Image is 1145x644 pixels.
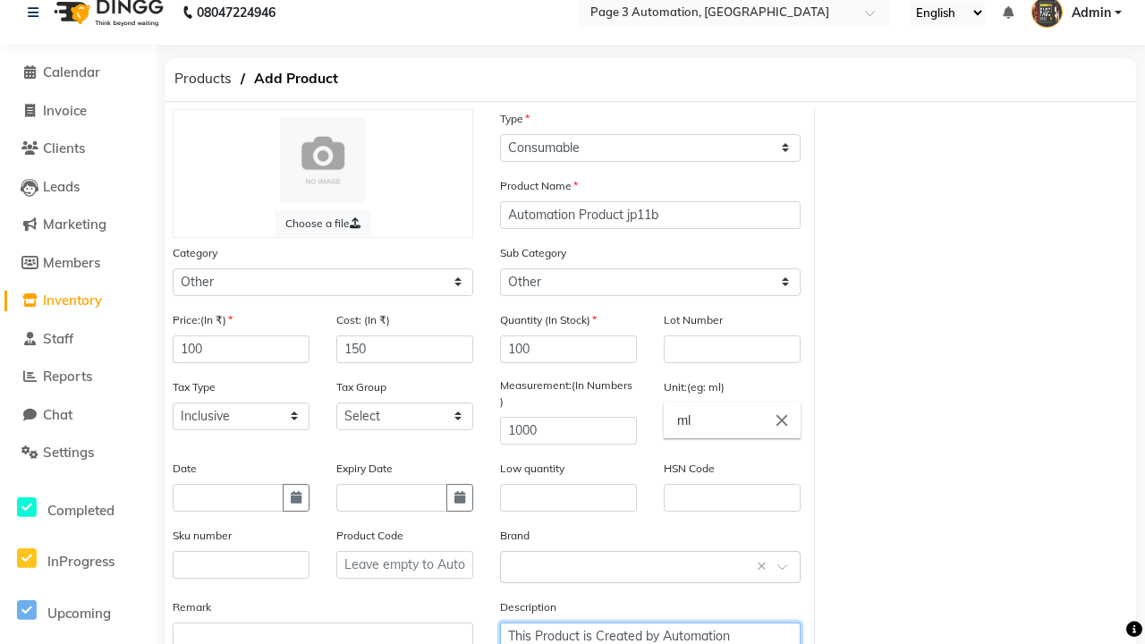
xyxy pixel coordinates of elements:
label: Sub Category [500,245,566,261]
label: Brand [500,528,530,544]
input: Leave empty to Autogenerate [336,551,473,579]
label: Unit:(eg: ml) [664,379,725,395]
label: Tax Group [336,379,386,395]
span: Members [43,254,100,271]
span: Clear all [757,557,772,576]
label: Type [500,111,530,127]
label: Category [173,245,217,261]
span: Upcoming [47,605,111,622]
label: Product Code [336,528,403,544]
span: Reports [43,368,92,385]
a: Clients [4,139,152,159]
span: Clients [43,140,85,157]
span: Settings [43,444,94,461]
label: HSN Code [664,461,715,477]
label: Lot Number [664,312,723,328]
span: Chat [43,406,72,423]
span: InProgress [47,553,114,570]
label: Measurement:(In Numbers ) [500,377,637,410]
label: Sku number [173,528,232,544]
i: Close [772,411,792,430]
label: Tax Type [173,379,216,395]
label: Choose a file [275,210,371,237]
a: Invoice [4,101,152,122]
a: Members [4,253,152,274]
span: Marketing [43,216,106,233]
img: Cinque Terre [280,117,366,203]
span: Leads [43,178,80,195]
label: Remark [173,599,211,615]
span: Admin [1072,4,1111,22]
a: Staff [4,329,152,350]
label: Price:(In ₹) [173,312,233,328]
a: Marketing [4,215,152,235]
a: Settings [4,443,152,463]
span: Calendar [43,64,100,80]
span: Invoice [43,102,87,119]
label: Cost: (In ₹) [336,312,390,328]
span: Staff [43,330,73,347]
span: Inventory [43,292,102,309]
label: Expiry Date [336,461,393,477]
a: Leads [4,177,152,198]
a: Inventory [4,291,152,311]
span: Completed [47,502,114,519]
span: Add Product [245,63,347,95]
label: Low quantity [500,461,564,477]
a: Reports [4,367,152,387]
label: Quantity (In Stock) [500,312,597,328]
span: Products [165,63,241,95]
a: Calendar [4,63,152,83]
label: Description [500,599,556,615]
a: Chat [4,405,152,426]
label: Date [173,461,197,477]
label: Product Name [500,178,578,194]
